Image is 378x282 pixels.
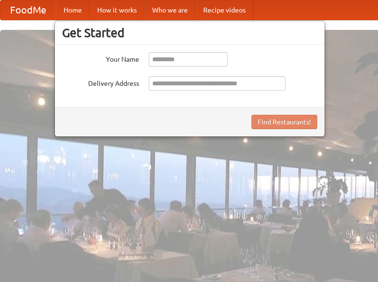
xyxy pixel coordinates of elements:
[62,26,317,40] h3: Get Started
[62,52,139,64] label: Your Name
[144,0,196,20] a: Who we are
[62,76,139,88] label: Delivery Address
[196,0,253,20] a: Recipe videos
[251,115,317,129] button: Find Restaurants!
[90,0,144,20] a: How it works
[0,0,56,20] a: FoodMe
[56,0,90,20] a: Home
